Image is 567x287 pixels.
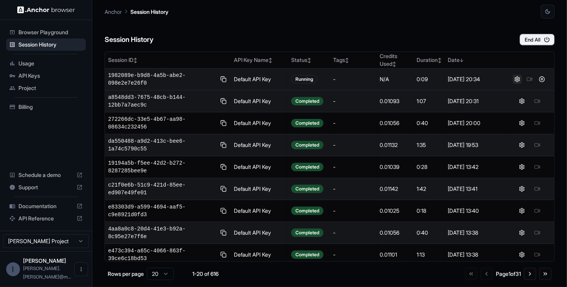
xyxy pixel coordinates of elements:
div: 1:13 [417,251,442,259]
span: Support [18,184,73,191]
div: 0.01101 [380,251,410,259]
p: Anchor [105,8,122,16]
div: N/A [380,75,410,83]
div: Completed [291,229,324,237]
p: Rows per page [108,270,144,278]
div: Status [291,56,327,64]
div: Browser Playground [6,26,86,38]
span: a8548dd3-7675-48cb-b144-12bb7a7aec9c [108,93,216,109]
td: Default API Key [231,90,288,112]
div: API Key Name [234,56,285,64]
td: Default API Key [231,68,288,90]
div: Project [6,82,86,94]
div: Running [291,75,317,83]
span: ↕ [392,61,396,67]
div: [DATE] 20:31 [448,97,502,105]
h6: Session History [105,34,153,45]
td: Default API Key [231,134,288,156]
div: 0.01025 [380,207,410,215]
div: [DATE] 20:00 [448,119,502,127]
span: 4aa8a0c8-20d4-41e3-b92a-8c95e27e7f6e [108,225,216,240]
div: [DATE] 13:38 [448,251,502,259]
span: API Keys [18,72,83,80]
img: Anchor Logo [17,6,75,13]
span: ↓ [460,57,464,63]
div: API Reference [6,212,86,225]
div: Schedule a demo [6,169,86,181]
span: ivan.sanchez@medtrainer.com [23,265,71,280]
span: e473c394-a65c-4066-863f-39ce6c18bd53 [108,247,216,262]
div: Completed [291,250,324,259]
span: Project [18,84,83,92]
span: 19194a5b-f5ee-42d2-b272-8287285bee9e [108,159,216,175]
div: 0:09 [417,75,442,83]
div: Completed [291,207,324,215]
div: 0.01132 [380,141,410,149]
div: [DATE] 13:41 [448,185,502,193]
div: 0.01039 [380,163,410,171]
div: 0:18 [417,207,442,215]
span: Usage [18,60,83,67]
span: 272266dc-33e5-4b67-aa98-08634c232456 [108,115,216,131]
nav: breadcrumb [105,7,168,16]
div: Completed [291,97,324,105]
span: c21f0e6b-51c9-421d-85ee-ed907e49fe01 [108,181,216,197]
div: 0.01056 [380,119,410,127]
div: 1:42 [417,185,442,193]
td: Default API Key [231,112,288,134]
span: API Reference [18,215,73,222]
div: Documentation [6,200,86,212]
div: Date [448,56,502,64]
td: Default API Key [231,156,288,178]
div: Session ID [108,56,228,64]
div: 0:28 [417,163,442,171]
div: Billing [6,101,86,113]
div: 0:40 [417,119,442,127]
div: Support [6,181,86,194]
span: ↕ [133,57,137,63]
div: Tags [333,56,374,64]
div: 1-20 of 616 [186,270,225,278]
div: - [333,207,374,215]
div: Completed [291,185,324,193]
div: - [333,119,374,127]
div: 0.01142 [380,185,410,193]
div: Completed [291,141,324,149]
span: Documentation [18,202,73,210]
div: 1:35 [417,141,442,149]
span: Browser Playground [18,28,83,36]
div: API Keys [6,70,86,82]
div: - [333,75,374,83]
div: [DATE] 19:53 [448,141,502,149]
span: Schedule a demo [18,171,73,179]
span: ↕ [438,57,442,63]
button: End All [520,34,555,45]
div: - [333,97,374,105]
div: Usage [6,57,86,70]
div: 0.01056 [380,229,410,237]
div: [DATE] 13:40 [448,207,502,215]
span: ↕ [268,57,272,63]
span: 1982089e-b9d8-4a5b-abe2-098e2e7e26f0 [108,72,216,87]
div: 0.01093 [380,97,410,105]
td: Default API Key [231,244,288,266]
div: - [333,251,374,259]
div: 1:07 [417,97,442,105]
div: Session History [6,38,86,51]
div: - [333,141,374,149]
div: I [6,262,20,276]
span: Session History [18,41,83,48]
td: Default API Key [231,222,288,244]
div: Credits Used [380,52,410,68]
span: Ivan Sanchez [23,257,66,264]
div: [DATE] 20:34 [448,75,502,83]
div: Completed [291,163,324,171]
div: - [333,185,374,193]
span: ↕ [345,57,349,63]
div: Page 1 of 31 [496,270,521,278]
span: da550488-a9d2-413c-bee6-1a74c5790c55 [108,137,216,153]
div: 0:40 [417,229,442,237]
span: ↕ [307,57,311,63]
div: Duration [417,56,442,64]
button: Open menu [74,262,88,276]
